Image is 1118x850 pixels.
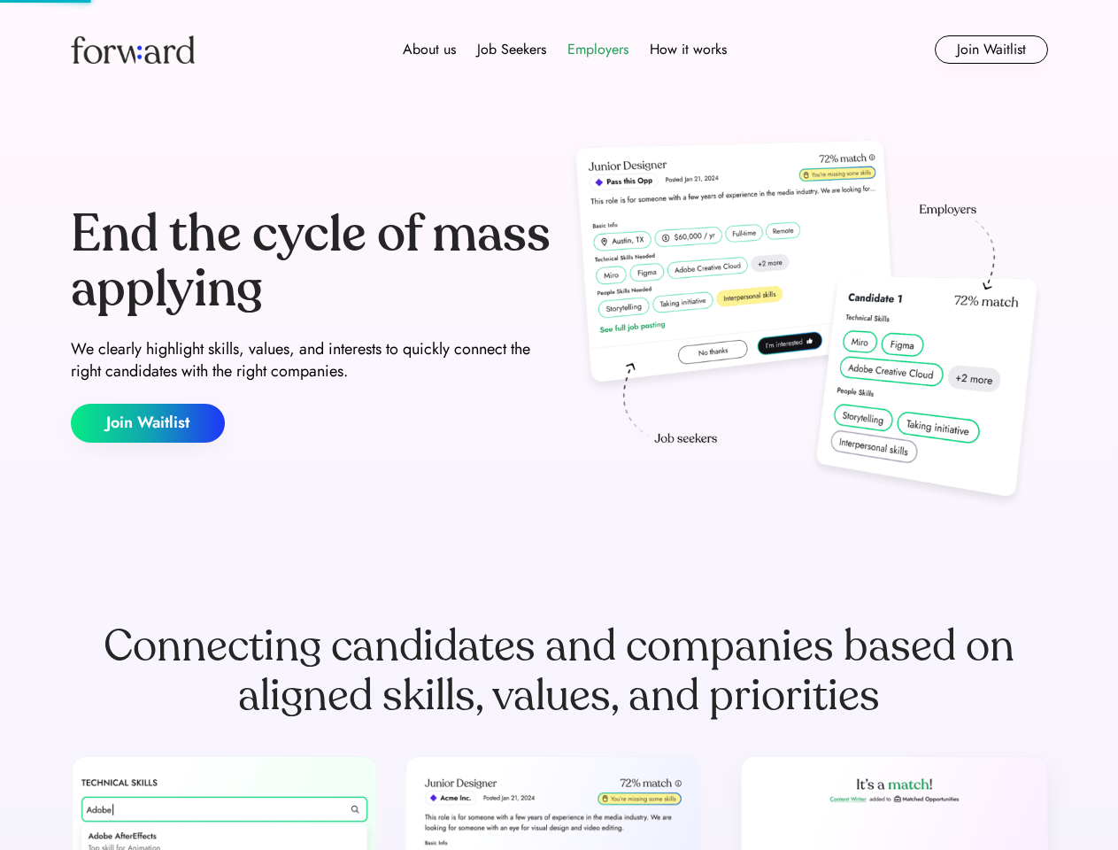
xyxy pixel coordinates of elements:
[567,135,1048,515] img: hero-image.png
[477,39,546,60] div: Job Seekers
[71,404,225,443] button: Join Waitlist
[567,39,628,60] div: Employers
[71,622,1048,721] div: Connecting candidates and companies based on aligned skills, values, and priorities
[71,207,552,316] div: End the cycle of mass applying
[71,35,195,64] img: Forward logo
[71,338,552,382] div: We clearly highlight skills, values, and interests to quickly connect the right candidates with t...
[650,39,727,60] div: How it works
[403,39,456,60] div: About us
[935,35,1048,64] button: Join Waitlist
